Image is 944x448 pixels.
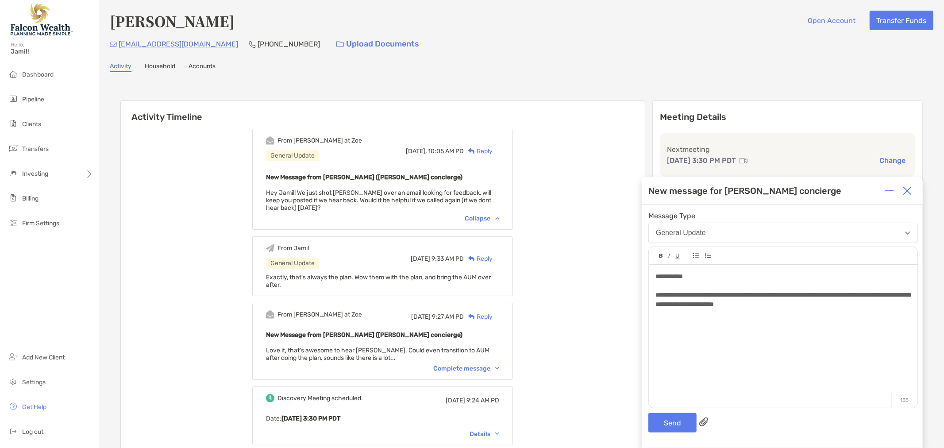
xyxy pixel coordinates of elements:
p: [PHONE_NUMBER] [258,39,320,50]
div: Reply [464,312,493,321]
span: Transfers [22,145,49,153]
img: Editor control icon [659,254,663,258]
span: Clients [22,120,41,128]
img: Editor control icon [693,253,699,258]
img: Reply icon [468,314,475,320]
div: Discovery Meeting scheduled. [277,394,363,402]
a: Household [145,62,175,72]
span: Message Type [648,212,918,220]
div: From [PERSON_NAME] at Zoe [277,137,362,144]
span: Jamil! [11,48,93,55]
img: settings icon [8,376,19,387]
img: Phone Icon [249,41,256,48]
img: paperclip attachments [699,417,708,426]
span: 10:05 AM PD [428,147,464,155]
img: transfers icon [8,143,19,154]
b: New Message from [PERSON_NAME] ([PERSON_NAME] concierge) [266,174,462,181]
span: [DATE], [406,147,427,155]
img: Chevron icon [495,217,499,220]
span: [DATE] [446,397,465,404]
img: Event icon [266,310,274,319]
p: [EMAIL_ADDRESS][DOMAIN_NAME] [119,39,238,50]
a: Accounts [189,62,216,72]
p: Meeting Details [660,112,915,123]
span: Investing [22,170,48,178]
p: [DATE] 3:30 PM PDT [667,155,736,166]
img: Event icon [266,244,274,252]
div: General Update [266,258,319,269]
div: From [PERSON_NAME] at Zoe [277,311,362,318]
img: clients icon [8,118,19,129]
span: [DATE] [411,255,430,263]
span: Get Help [22,403,46,411]
b: [DATE] 3:30 PM PDT [281,415,340,422]
p: 155 [891,393,917,408]
img: Editor control icon [668,254,670,258]
img: investing icon [8,168,19,178]
span: Exactly, that's always the plan. Wow them with the plan, and bring the AUM over after. [266,274,491,289]
span: 9:24 AM PD [466,397,499,404]
span: [DATE] [411,313,431,321]
span: Firm Settings [22,220,59,227]
span: 9:27 AM PD [432,313,464,321]
img: dashboard icon [8,69,19,79]
span: Settings [22,378,46,386]
b: New Message from [PERSON_NAME] ([PERSON_NAME] concierge) [266,331,462,339]
h4: [PERSON_NAME] [110,11,235,31]
img: Editor control icon [675,254,680,259]
div: Complete message [433,365,499,372]
div: From Jamil [277,244,309,252]
img: get-help icon [8,401,19,412]
img: Open dropdown arrow [905,232,910,235]
button: Transfer Funds [870,11,933,30]
span: Billing [22,195,39,202]
span: Dashboard [22,71,54,78]
div: General Update [266,150,319,161]
img: billing icon [8,193,19,203]
a: Activity [110,62,131,72]
img: button icon [336,41,344,47]
div: New message for [PERSON_NAME] concierge [648,185,841,196]
img: Chevron icon [495,433,499,435]
button: General Update [648,223,918,243]
img: communication type [740,157,747,164]
img: Event icon [266,394,274,402]
h6: Activity Timeline [121,101,645,122]
button: Change [877,156,908,165]
span: Pipeline [22,96,44,103]
p: Next meeting [667,144,908,155]
span: 9:33 AM PD [432,255,464,263]
img: Falcon Wealth Planning Logo [11,4,73,35]
span: Add New Client [22,354,65,361]
img: Editor control icon [705,253,711,259]
div: Reply [464,147,493,156]
div: Details [470,430,499,438]
span: Log out [22,428,43,436]
p: Date : [266,413,499,424]
div: Reply [464,254,493,263]
img: Reply icon [468,256,475,262]
button: Send [648,413,697,433]
a: Upload Documents [331,35,425,54]
button: Open Account [801,11,863,30]
span: Hey Jamil! We just shot [PERSON_NAME] over an email looking for feedback, will keep you posted if... [266,189,491,212]
img: Reply icon [468,148,475,154]
span: Love it, that's awesome to hear [PERSON_NAME]. Could even transition to AUM after doing the plan,... [266,347,489,362]
img: logout icon [8,426,19,436]
img: firm-settings icon [8,217,19,228]
img: Email Icon [110,42,117,47]
div: General Update [656,229,706,237]
img: Chevron icon [495,367,499,370]
img: Close [903,186,912,195]
img: Event icon [266,136,274,145]
img: Expand or collapse [885,186,894,195]
img: add_new_client icon [8,351,19,362]
div: Collapse [465,215,499,222]
img: pipeline icon [8,93,19,104]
